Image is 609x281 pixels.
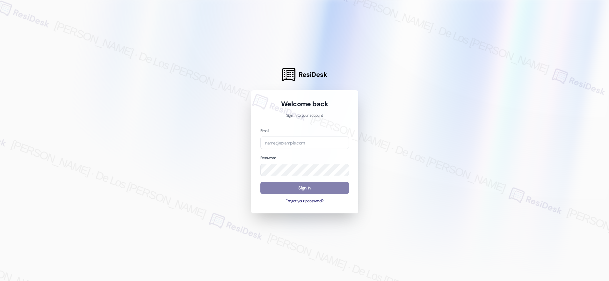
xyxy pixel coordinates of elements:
[260,137,349,149] input: name@example.com
[260,113,349,119] p: Sign in to your account
[282,68,295,81] img: ResiDesk Logo
[299,70,327,79] span: ResiDesk
[260,128,269,133] label: Email
[260,182,349,194] button: Sign In
[260,155,277,160] label: Password
[260,198,349,204] button: Forgot your password?
[260,100,349,108] h1: Welcome back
